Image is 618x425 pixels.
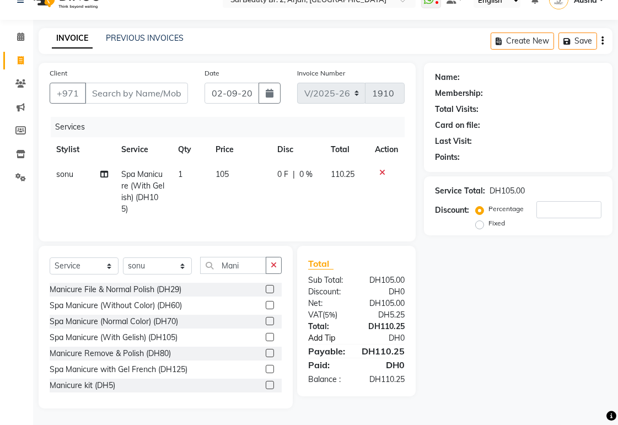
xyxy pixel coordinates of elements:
a: Add Tip [300,332,366,344]
button: Save [558,33,597,50]
div: Total: [300,321,357,332]
th: Service [115,137,171,162]
label: Date [205,68,219,78]
span: 1 [178,169,182,179]
div: Manicure Remove & Polish (DH80) [50,348,171,359]
div: Card on file: [435,120,480,131]
div: Service Total: [435,185,485,197]
th: Stylist [50,137,115,162]
div: DH110.25 [357,321,413,332]
span: 5% [325,310,335,319]
div: DH110.25 [353,345,413,358]
div: DH0 [357,358,413,372]
label: Invoice Number [297,68,345,78]
span: 105 [216,169,229,179]
div: Services [51,117,413,137]
div: DH5.25 [357,309,413,321]
div: ( ) [300,309,357,321]
th: Total [324,137,368,162]
div: Discount: [435,205,469,216]
div: Manicure kit (DH5) [50,380,115,391]
th: Disc [271,137,324,162]
input: Search by Name/Mobile/Email/Code [85,83,188,104]
span: 0 % [299,169,313,180]
div: DH110.25 [357,374,413,385]
th: Price [209,137,271,162]
div: DH105.00 [490,185,525,197]
div: Last Visit: [435,136,472,147]
div: Total Visits: [435,104,479,115]
div: Spa Manicure (Without Color) (DH60) [50,300,182,311]
button: Create New [491,33,554,50]
div: Points: [435,152,460,163]
div: Manicure File & Normal Polish (DH29) [50,284,181,295]
span: Spa Manicure (With Gelish) (DH105) [121,169,164,214]
div: Sub Total: [300,275,357,286]
th: Qty [171,137,209,162]
div: Name: [435,72,460,83]
div: Discount: [300,286,357,298]
a: INVOICE [52,29,93,49]
th: Action [368,137,405,162]
button: +971 [50,83,86,104]
div: DH0 [357,286,413,298]
label: Client [50,68,67,78]
input: Search or Scan [200,257,266,274]
div: Spa Manicure with Gel French (DH125) [50,364,187,375]
div: Spa Manicure (Normal Color) (DH70) [50,316,178,327]
label: Fixed [488,218,505,228]
div: Membership: [435,88,483,99]
div: DH105.00 [357,298,413,309]
span: sonu [56,169,73,179]
div: Net: [300,298,357,309]
label: Percentage [488,204,524,214]
div: Spa Manicure (With Gelish) (DH105) [50,332,178,343]
span: 0 F [277,169,288,180]
span: Vat [308,310,323,320]
div: DH0 [366,332,413,344]
span: Total [308,258,334,270]
a: PREVIOUS INVOICES [106,33,184,43]
div: DH105.00 [357,275,413,286]
span: 110.25 [331,169,354,179]
div: Payable: [300,345,353,358]
span: | [293,169,295,180]
div: Paid: [300,358,357,372]
div: Balance : [300,374,357,385]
